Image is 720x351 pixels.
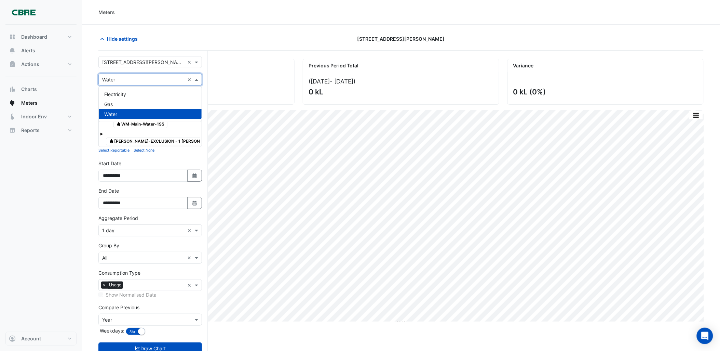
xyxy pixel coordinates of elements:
app-icon: Dashboard [9,34,16,40]
button: Indoor Env [5,110,77,123]
button: Dashboard [5,30,77,44]
label: Compare Previous [98,304,139,311]
span: - [DATE] [330,78,353,85]
span: [PERSON_NAME]-EXCLUSION - 1 [PERSON_NAME] [106,138,219,146]
button: Charts [5,82,77,96]
button: Meters [5,96,77,110]
fa-icon: Water [109,139,114,144]
button: Actions [5,57,77,71]
small: Select None [134,148,154,153]
span: Electricity [104,91,126,97]
button: Select None [134,147,154,153]
span: Reports [21,127,40,134]
span: Account [21,335,41,342]
label: Start Date [98,160,121,167]
button: More Options [689,111,703,119]
label: Aggregate Period [98,214,138,222]
span: Water [104,111,117,117]
fa-icon: Select Date [192,200,198,206]
button: Hide settings [98,33,142,45]
div: Open Intercom Messenger [697,328,713,344]
fa-icon: Water [116,121,121,127]
span: Indoor Env [21,113,47,120]
label: End Date [98,187,119,194]
button: Account [5,332,77,346]
app-icon: Reports [9,127,16,134]
fa-icon: Select Date [192,173,198,179]
span: Clear [187,282,193,289]
label: Weekdays: [98,327,124,334]
span: [STREET_ADDRESS][PERSON_NAME] [357,35,445,42]
span: Hide settings [107,35,138,42]
div: 0 kL [309,88,492,96]
div: Meters [98,9,115,16]
app-icon: Indoor Env [9,113,16,120]
span: Meters [21,100,38,106]
label: Show Normalised Data [106,291,157,298]
span: Clear [187,58,193,66]
div: Variance [508,59,703,72]
small: Select Reportable [98,148,130,153]
span: Alerts [21,47,35,54]
button: Reports [5,123,77,137]
app-icon: Meters [9,100,16,106]
span: Actions [21,61,39,68]
span: × [101,282,107,288]
button: Alerts [5,44,77,57]
img: Company Logo [8,5,39,19]
label: Group By [98,242,119,249]
label: Consumption Type [98,269,140,276]
div: Selected meters/streams do not support normalisation [98,291,202,298]
app-icon: Alerts [9,47,16,54]
span: Gas [104,101,113,107]
div: Previous Period Total [303,59,499,72]
div: 0 kL (0%) [513,88,696,96]
span: Usage [107,282,123,288]
span: WM-Main-Water-1SS [113,120,168,128]
button: Select Reportable [98,147,130,153]
div: ([DATE] ) [309,78,493,85]
span: Dashboard [21,34,47,40]
ng-dropdown-panel: Options list [98,86,202,122]
span: Clear [187,254,193,261]
span: Clear [187,227,193,234]
app-icon: Actions [9,61,16,68]
app-icon: Charts [9,86,16,93]
span: Charts [21,86,37,93]
span: Clear [187,76,193,83]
